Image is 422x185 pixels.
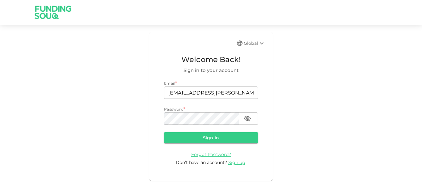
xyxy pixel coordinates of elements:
[164,81,175,86] span: Email
[164,67,258,74] span: Sign in to your account
[176,160,227,165] span: Don’t have an account?
[164,54,258,65] span: Welcome Back!
[244,40,265,47] div: Global
[164,86,258,99] input: email
[164,132,258,143] button: Sign in
[228,160,245,165] span: Sign up
[164,107,184,111] span: Password
[191,151,231,157] a: Forgot Password?
[164,112,239,125] input: password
